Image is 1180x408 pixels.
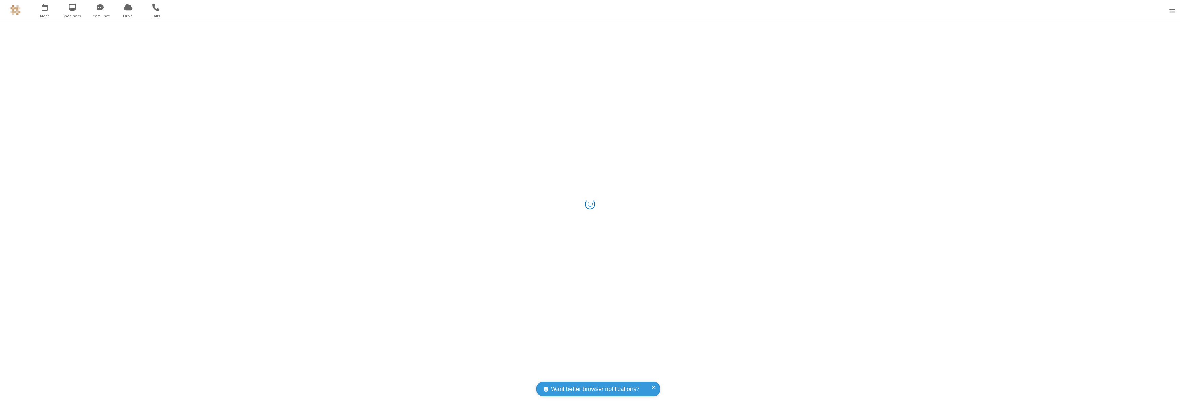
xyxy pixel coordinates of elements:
[10,5,21,15] img: QA Selenium DO NOT DELETE OR CHANGE
[551,385,639,394] span: Want better browser notifications?
[32,13,58,19] span: Meet
[115,13,141,19] span: Drive
[60,13,85,19] span: Webinars
[87,13,113,19] span: Team Chat
[143,13,169,19] span: Calls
